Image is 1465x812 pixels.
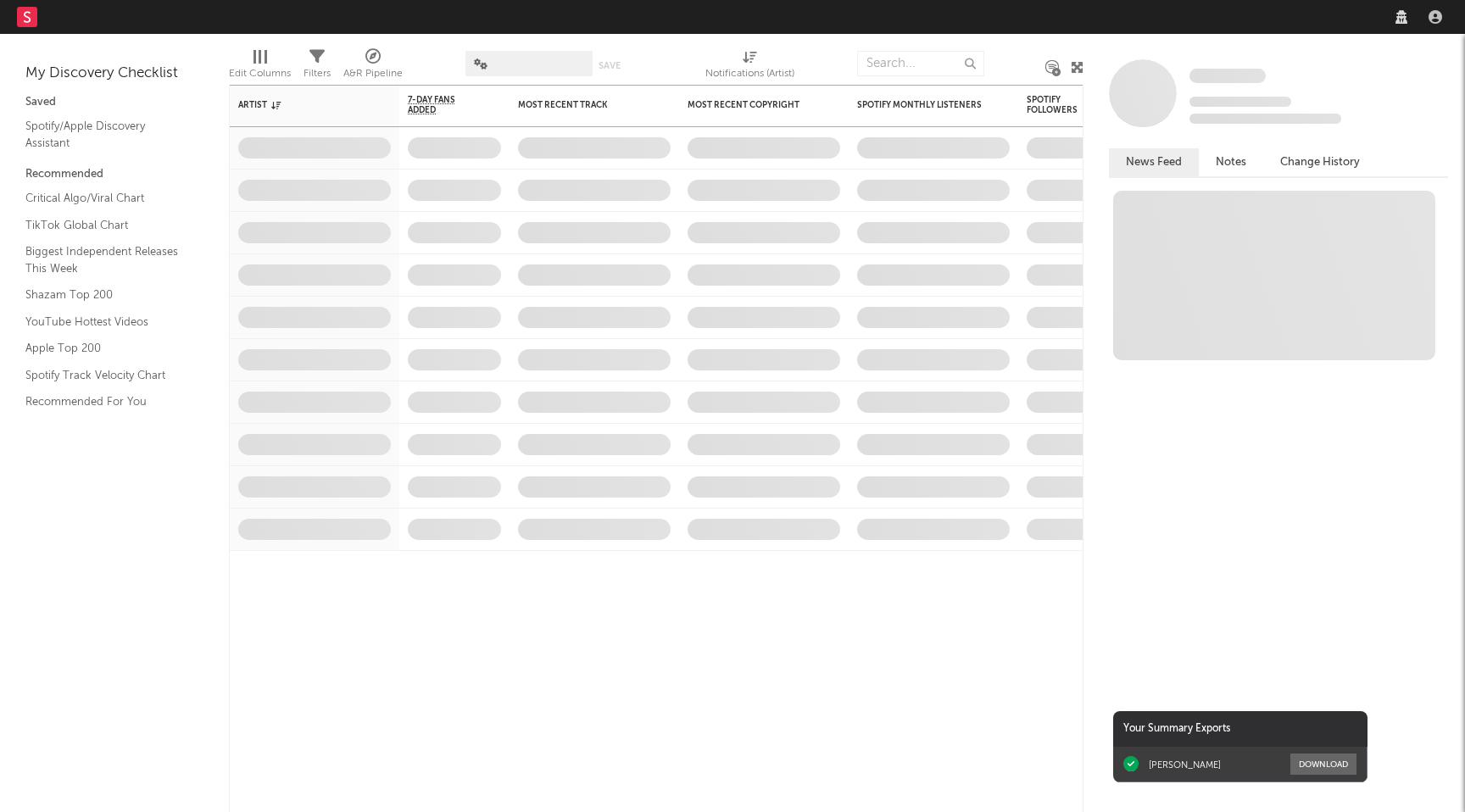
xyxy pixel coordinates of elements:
span: 0 fans last week [1189,114,1341,124]
span: Tracking Since: [DATE] [1189,97,1291,107]
div: Artist [238,100,365,110]
button: Download [1290,754,1356,775]
div: Your Summary Exports [1113,711,1368,747]
button: Notes [1199,148,1263,176]
a: TikTok Global Chart [25,216,187,235]
div: Notifications (Artist) [705,42,794,92]
a: Some Artist [1189,68,1266,85]
a: YouTube Hottest Videos [25,313,187,331]
button: News Feed [1109,148,1199,176]
div: Most Recent Copyright [688,100,815,110]
a: Biggest Independent Releases This Week [25,242,187,277]
div: Spotify Followers [1027,95,1086,115]
a: Spotify Track Velocity Chart [25,366,187,385]
a: Recommended For You [25,392,187,411]
a: Apple Top 200 [25,339,187,358]
div: Saved [25,92,203,113]
div: Edit Columns [229,64,291,84]
div: Most Recent Track [518,100,645,110]
div: Edit Columns [229,42,291,92]
button: Change History [1263,148,1377,176]
span: 7-Day Fans Added [408,95,476,115]
div: A&R Pipeline [343,64,403,84]
button: Save [599,61,621,70]
a: Critical Algo/Viral Chart [25,189,187,208]
span: Some Artist [1189,69,1266,83]
div: A&R Pipeline [343,42,403,92]
a: Shazam Top 200 [25,286,187,304]
div: Recommended [25,164,203,185]
div: Filters [304,64,331,84]
div: Notifications (Artist) [705,64,794,84]
input: Search... [857,51,984,76]
a: Spotify/Apple Discovery Assistant [25,117,187,152]
div: [PERSON_NAME] [1149,759,1221,770]
div: Filters [304,42,331,92]
div: My Discovery Checklist [25,64,203,84]
div: Spotify Monthly Listeners [857,100,984,110]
